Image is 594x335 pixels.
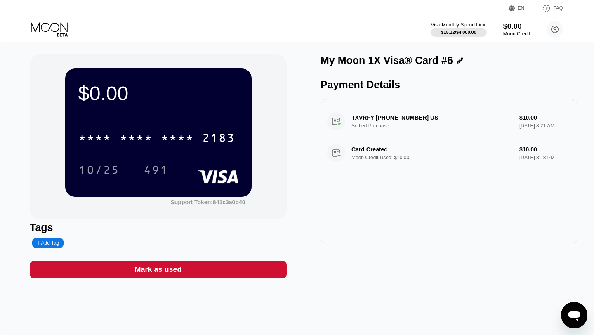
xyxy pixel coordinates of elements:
[202,132,235,146] div: 2183
[553,5,563,11] div: FAQ
[144,165,168,178] div: 491
[30,222,287,234] div: Tags
[561,302,587,328] iframe: Button to launch messaging window
[37,240,59,246] div: Add Tag
[30,261,287,278] div: Mark as used
[134,265,181,274] div: Mark as used
[32,238,64,248] div: Add Tag
[170,199,245,205] div: Support Token:841c3a0b40
[78,82,238,105] div: $0.00
[431,22,486,37] div: Visa Monthly Spend Limit$15.12/$4,000.00
[72,160,126,180] div: 10/25
[321,79,577,91] div: Payment Details
[137,160,174,180] div: 491
[503,22,530,37] div: $0.00Moon Credit
[321,54,453,66] div: My Moon 1X Visa® Card #6
[534,4,563,12] div: FAQ
[441,30,476,35] div: $15.12 / $4,000.00
[170,199,245,205] div: Support Token: 841c3a0b40
[509,4,534,12] div: EN
[503,31,530,37] div: Moon Credit
[518,5,525,11] div: EN
[431,22,486,28] div: Visa Monthly Spend Limit
[78,165,120,178] div: 10/25
[503,22,530,31] div: $0.00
